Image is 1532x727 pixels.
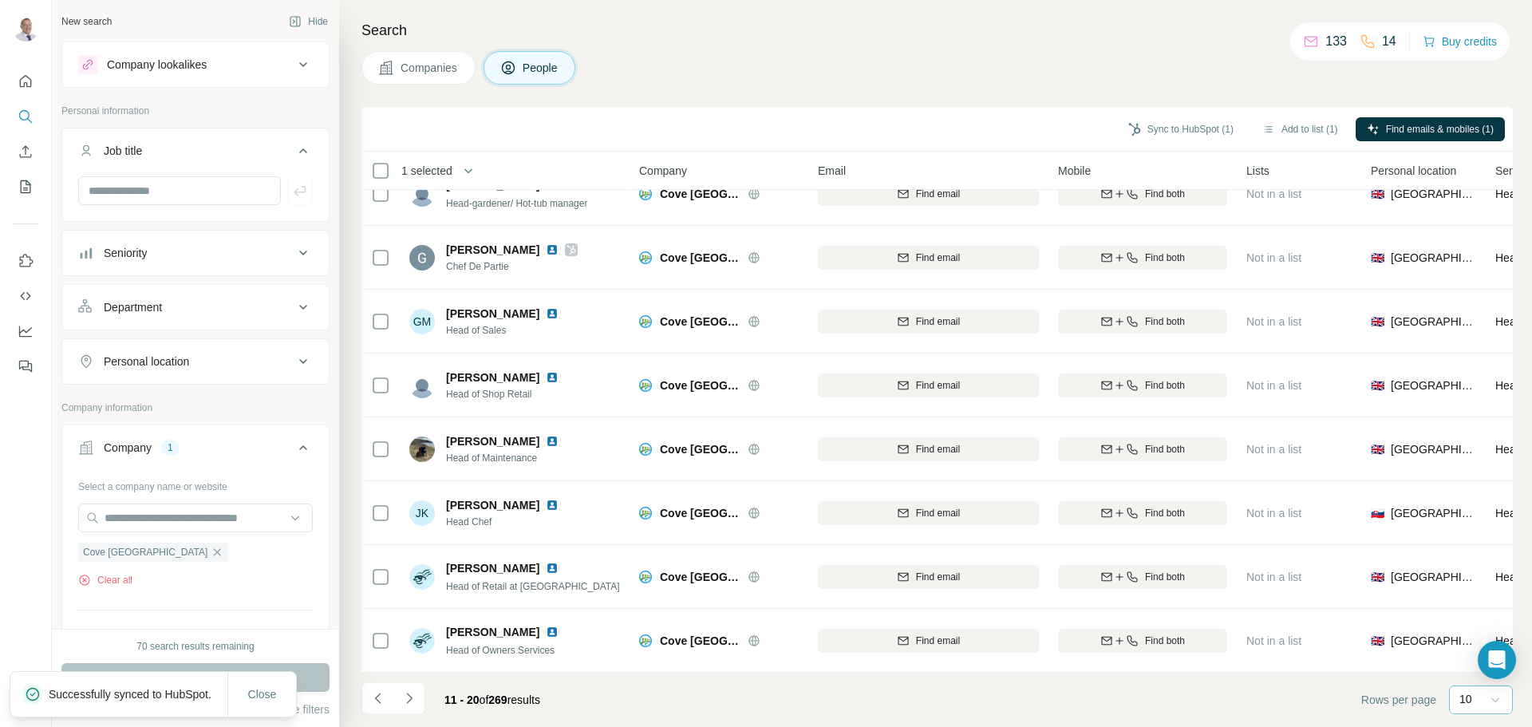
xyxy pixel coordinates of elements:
[104,299,162,315] div: Department
[409,564,435,590] img: Avatar
[818,629,1039,653] button: Find email
[444,693,540,706] span: results
[78,573,132,587] button: Clear all
[1371,505,1384,521] span: 🇸🇰
[639,188,652,200] img: Logo of Cove UK
[104,440,152,456] div: Company
[61,104,330,118] p: Personal information
[1145,187,1185,201] span: Find both
[401,60,459,76] span: Companies
[409,245,435,271] img: Avatar
[488,693,507,706] span: 269
[1391,569,1476,585] span: [GEOGRAPHIC_DATA]
[409,500,435,526] div: JK
[916,187,960,201] span: Find email
[1246,315,1301,328] span: Not in a list
[13,352,38,381] button: Feedback
[62,132,329,176] button: Job title
[13,16,38,41] img: Avatar
[1246,188,1301,200] span: Not in a list
[1145,314,1185,329] span: Find both
[49,686,224,702] p: Successfully synced to HubSpot.
[1251,117,1349,141] button: Add to list (1)
[1246,163,1269,179] span: Lists
[639,315,652,328] img: Logo of Cove UK
[546,499,559,512] img: LinkedIn logo
[916,634,960,648] span: Find email
[446,306,539,322] span: [PERSON_NAME]
[660,441,740,457] span: Cove [GEOGRAPHIC_DATA]
[1058,246,1227,270] button: Find both
[818,246,1039,270] button: Find email
[361,19,1513,41] h4: Search
[1246,571,1301,583] span: Not in a list
[1371,377,1384,393] span: 🇬🇧
[546,243,559,256] img: LinkedIn logo
[916,314,960,329] span: Find email
[639,251,652,264] img: Logo of Cove UK
[237,680,288,709] button: Close
[660,505,740,521] span: Cove [GEOGRAPHIC_DATA]
[13,282,38,310] button: Use Surfe API
[1145,442,1185,456] span: Find both
[393,682,425,714] button: Navigate to next page
[916,378,960,393] span: Find email
[818,565,1039,589] button: Find email
[1246,379,1301,392] span: Not in a list
[1371,250,1384,266] span: 🇬🇧
[639,379,652,392] img: Logo of Cove UK
[446,323,578,338] span: Head of Sales
[1371,163,1456,179] span: Personal location
[818,182,1039,206] button: Find email
[1145,570,1185,584] span: Find both
[660,569,740,585] span: Cove [GEOGRAPHIC_DATA]
[1391,441,1476,457] span: [GEOGRAPHIC_DATA]
[1391,377,1476,393] span: [GEOGRAPHIC_DATA]
[13,102,38,131] button: Search
[13,317,38,346] button: Dashboard
[61,401,330,415] p: Company information
[446,369,539,385] span: [PERSON_NAME]
[1325,32,1347,51] p: 133
[62,288,329,326] button: Department
[446,259,578,274] span: Chef De Partie
[660,314,740,330] span: Cove [GEOGRAPHIC_DATA]
[446,451,578,465] span: Head of Maintenance
[446,387,578,401] span: Head of Shop Retail
[1371,633,1384,649] span: 🇬🇧
[1382,32,1396,51] p: 14
[161,441,180,455] div: 1
[61,14,112,29] div: New search
[1117,117,1245,141] button: Sync to HubSpot (1)
[639,571,652,583] img: Logo of Cove UK
[446,515,578,529] span: Head Chef
[660,633,740,649] span: Cove [GEOGRAPHIC_DATA]
[480,693,489,706] span: of
[1478,641,1516,679] div: Open Intercom Messenger
[1495,634,1522,647] span: Head
[639,163,687,179] span: Company
[13,67,38,96] button: Quick start
[1145,506,1185,520] span: Find both
[409,373,435,398] img: Avatar
[62,429,329,473] button: Company1
[409,628,435,654] img: Avatar
[818,501,1039,525] button: Find email
[1058,501,1227,525] button: Find both
[104,354,189,369] div: Personal location
[546,626,559,638] img: LinkedIn logo
[818,310,1039,334] button: Find email
[13,172,38,201] button: My lists
[1246,634,1301,647] span: Not in a list
[409,181,435,207] img: Avatar
[1371,441,1384,457] span: 🇬🇧
[278,10,339,34] button: Hide
[546,435,559,448] img: LinkedIn logo
[660,250,740,266] span: Cove [GEOGRAPHIC_DATA]
[1058,310,1227,334] button: Find both
[546,562,559,575] img: LinkedIn logo
[523,60,559,76] span: People
[446,433,539,449] span: [PERSON_NAME]
[660,186,740,202] span: Cove [GEOGRAPHIC_DATA]
[446,242,539,258] span: [PERSON_NAME]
